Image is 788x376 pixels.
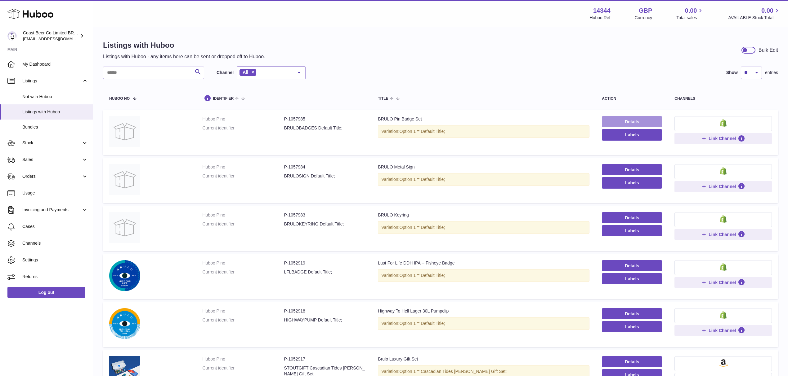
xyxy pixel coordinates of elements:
button: Link Channel [674,325,772,336]
span: Link Channel [709,280,736,285]
span: Link Channel [709,328,736,333]
span: Option 1 = Default Title; [399,225,445,230]
img: shopify-small.png [720,263,727,271]
div: Coast Beer Co Limited BRULO [23,30,79,42]
span: Link Channel [709,184,736,189]
a: Details [602,212,662,223]
dt: Huboo P no [202,212,284,218]
div: Variation: [378,317,589,330]
dd: HIGHWAYPUMP Default Title; [284,317,365,323]
img: shopify-small.png [720,167,727,175]
span: Option 1 = Default Title; [399,177,445,182]
dt: Huboo P no [202,308,284,314]
span: Settings [22,257,88,263]
a: 0.00 AVAILABLE Stock Total [728,7,781,21]
div: Variation: [378,269,589,282]
span: Option 1 = Default Title; [399,273,445,278]
dt: Huboo P no [202,260,284,266]
span: [EMAIL_ADDRESS][DOMAIN_NAME] [23,36,91,41]
a: Log out [7,287,85,298]
span: identifier [213,97,234,101]
dt: Current identifier [202,269,284,275]
button: Labels [602,225,662,236]
a: Details [602,260,662,271]
div: Brulo Luxury Gift Set [378,356,589,362]
dd: P-1052917 [284,356,365,362]
img: internalAdmin-14344@internal.huboo.com [7,31,17,41]
img: amazon-small.png [719,359,728,367]
span: Stock [22,140,82,146]
button: Link Channel [674,229,772,240]
dt: Current identifier [202,221,284,227]
span: Option 1 = Cascadian Tides [PERSON_NAME] Gift Set; [399,369,507,374]
div: BRULO Metal Sign [378,164,589,170]
span: My Dashboard [22,61,88,67]
dd: P-1057985 [284,116,365,122]
img: shopify-small.png [720,215,727,223]
span: Bundles [22,124,88,130]
dd: BRULOSIGN Default Title; [284,173,365,179]
label: Show [726,70,738,76]
span: Option 1 = Default Title; [399,129,445,134]
div: Currency [635,15,652,21]
button: Link Channel [674,277,772,288]
dd: P-1057983 [284,212,365,218]
label: Channel [217,70,234,76]
div: Highway To Hell Lager 30L Pumpclip [378,308,589,314]
dt: Current identifier [202,173,284,179]
button: Link Channel [674,133,772,144]
a: Details [602,164,662,175]
strong: 14344 [593,7,611,15]
dd: P-1052919 [284,260,365,266]
a: Details [602,308,662,319]
button: Labels [602,129,662,140]
a: Details [602,356,662,367]
span: Invoicing and Payments [22,207,82,213]
div: Variation: [378,173,589,186]
span: Listings with Huboo [22,109,88,115]
div: Bulk Edit [759,47,778,54]
img: BRULO Metal Sign [109,164,140,195]
span: Not with Huboo [22,94,88,100]
dt: Current identifier [202,317,284,323]
img: Highway To Hell Lager 30L Pumpclip [109,308,140,339]
div: action [602,97,662,101]
div: BRULO Keyring [378,212,589,218]
span: 0.00 [761,7,773,15]
span: AVAILABLE Stock Total [728,15,781,21]
dd: BRULOBADGES Default Title; [284,125,365,131]
span: Sales [22,157,82,163]
span: title [378,97,388,101]
div: Variation: [378,125,589,138]
div: Variation: [378,221,589,234]
dt: Huboo P no [202,164,284,170]
span: Orders [22,173,82,179]
button: Labels [602,273,662,284]
span: Usage [22,190,88,196]
img: Lust For Life DDH IPA -- Fisheye Badge [109,260,140,291]
h1: Listings with Huboo [103,40,265,50]
p: Listings with Huboo - any items here can be sent or dropped off to Huboo. [103,53,265,60]
a: Details [602,116,662,127]
img: BRULO Keyring [109,212,140,243]
span: Cases [22,224,88,230]
button: Labels [602,177,662,188]
div: channels [674,97,772,101]
span: Channels [22,240,88,246]
a: 0.00 Total sales [676,7,704,21]
span: All [243,70,248,75]
span: Huboo no [109,97,130,101]
span: Returns [22,274,88,280]
dd: LFLBADGE Default Title; [284,269,365,275]
span: Link Channel [709,232,736,237]
img: shopify-small.png [720,119,727,127]
strong: GBP [639,7,652,15]
span: entries [765,70,778,76]
dd: BRULOKEYRING Default Title; [284,221,365,227]
dt: Current identifier [202,125,284,131]
span: Option 1 = Default Title; [399,321,445,326]
img: shopify-small.png [720,311,727,319]
button: Labels [602,321,662,332]
dt: Huboo P no [202,356,284,362]
span: Total sales [676,15,704,21]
